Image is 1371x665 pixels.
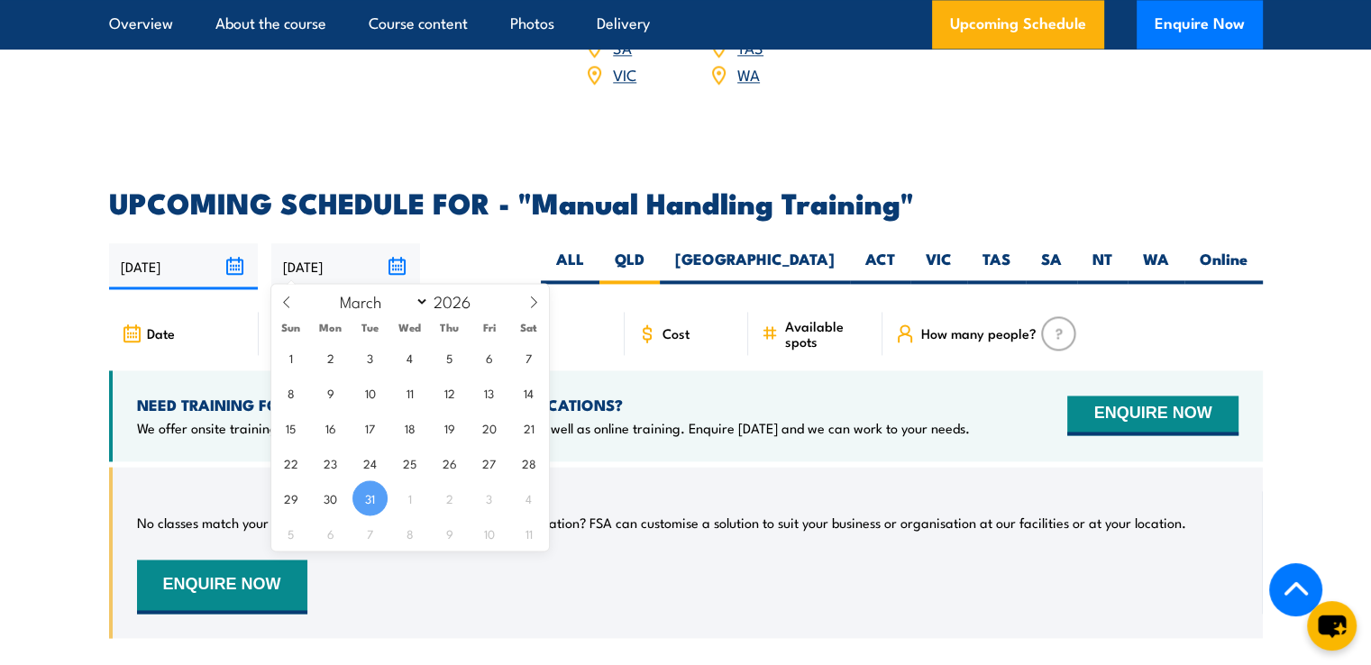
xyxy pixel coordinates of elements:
[1026,249,1077,284] label: SA
[471,480,507,515] span: April 3, 2026
[432,340,467,375] span: March 5, 2026
[137,395,970,414] h4: NEED TRAINING FOR LARGER GROUPS OR MULTIPLE LOCATIONS?
[660,249,850,284] label: [GEOGRAPHIC_DATA]
[137,560,307,614] button: ENQUIRE NOW
[910,249,967,284] label: VIC
[1077,249,1128,284] label: NT
[432,375,467,410] span: March 12, 2026
[432,410,467,445] span: March 19, 2026
[471,515,507,551] span: April 10, 2026
[352,445,388,480] span: March 24, 2026
[967,249,1026,284] label: TAS
[412,514,1186,532] p: Can’t find a date or location? FSA can customise a solution to suit your business or organisation...
[137,514,401,532] p: No classes match your search criteria, sorry.
[331,289,429,313] select: Month
[511,375,546,410] span: March 14, 2026
[273,515,308,551] span: April 5, 2026
[1128,249,1184,284] label: WA
[273,445,308,480] span: March 22, 2026
[737,36,763,58] a: TAS
[147,325,175,341] span: Date
[392,340,427,375] span: March 4, 2026
[313,375,348,410] span: March 9, 2026
[311,322,351,333] span: Mon
[1184,249,1263,284] label: Online
[511,410,546,445] span: March 21, 2026
[137,419,970,437] p: We offer onsite training, training at our centres, multisite solutions as well as online training...
[850,249,910,284] label: ACT
[109,243,258,289] input: From date
[392,445,427,480] span: March 25, 2026
[471,375,507,410] span: March 13, 2026
[737,63,760,85] a: WA
[541,249,599,284] label: ALL
[313,340,348,375] span: March 2, 2026
[313,410,348,445] span: March 16, 2026
[432,445,467,480] span: March 26, 2026
[392,480,427,515] span: April 1, 2026
[392,375,427,410] span: March 11, 2026
[351,322,390,333] span: Tue
[471,445,507,480] span: March 27, 2026
[352,480,388,515] span: March 31, 2026
[352,515,388,551] span: April 7, 2026
[511,445,546,480] span: March 28, 2026
[313,515,348,551] span: April 6, 2026
[613,63,636,85] a: VIC
[273,480,308,515] span: March 29, 2026
[432,480,467,515] span: April 2, 2026
[471,340,507,375] span: March 6, 2026
[392,410,427,445] span: March 18, 2026
[271,243,420,289] input: To date
[784,318,870,349] span: Available spots
[352,340,388,375] span: March 3, 2026
[511,340,546,375] span: March 7, 2026
[392,515,427,551] span: April 8, 2026
[352,410,388,445] span: March 17, 2026
[390,322,430,333] span: Wed
[1307,601,1357,651] button: chat-button
[471,410,507,445] span: March 20, 2026
[273,340,308,375] span: March 1, 2026
[273,375,308,410] span: March 8, 2026
[313,445,348,480] span: March 23, 2026
[352,375,388,410] span: March 10, 2026
[511,480,546,515] span: April 4, 2026
[313,480,348,515] span: March 30, 2026
[430,322,470,333] span: Thu
[663,325,690,341] span: Cost
[470,322,509,333] span: Fri
[1067,396,1238,435] button: ENQUIRE NOW
[429,290,489,312] input: Year
[599,249,660,284] label: QLD
[509,322,549,333] span: Sat
[613,36,632,58] a: SA
[273,410,308,445] span: March 15, 2026
[920,325,1036,341] span: How many people?
[109,189,1263,214] h2: UPCOMING SCHEDULE FOR - "Manual Handling Training"
[432,515,467,551] span: April 9, 2026
[511,515,546,551] span: April 11, 2026
[271,322,311,333] span: Sun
